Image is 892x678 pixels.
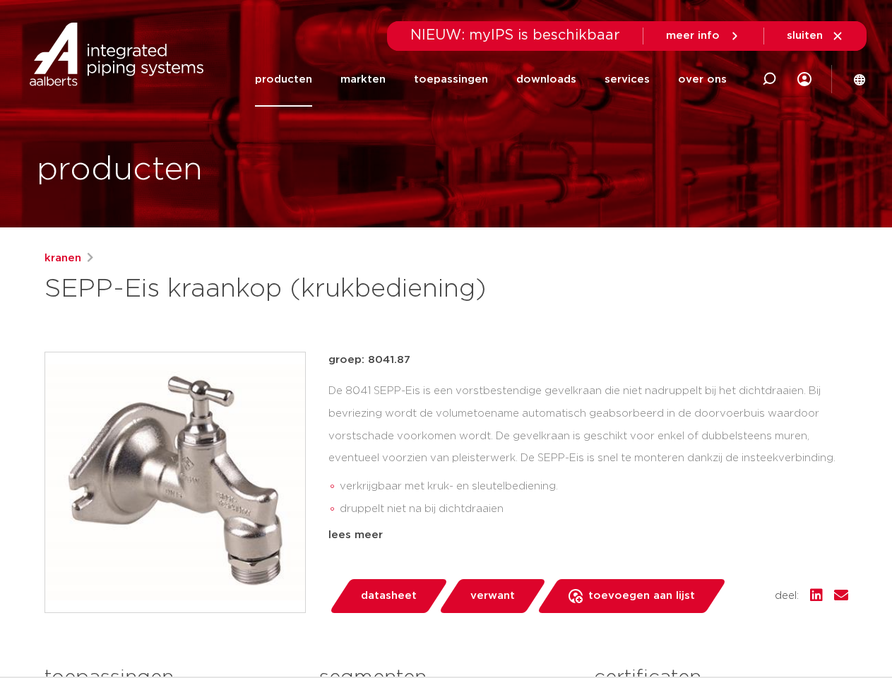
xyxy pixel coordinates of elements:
span: toevoegen aan lijst [588,585,695,607]
a: toepassingen [414,52,488,107]
div: De 8041 SEPP-Eis is een vorstbestendige gevelkraan die niet nadruppelt bij het dichtdraaien. Bij ... [328,380,848,521]
a: datasheet [328,579,448,613]
h1: SEPP-Eis kraankop (krukbediening) [44,273,575,307]
p: groep: 8041.87 [328,352,848,369]
a: meer info [666,30,741,42]
span: deel: [775,588,799,605]
li: druppelt niet na bij dichtdraaien [340,498,848,521]
nav: Menu [255,52,727,107]
a: markten [340,52,386,107]
a: services [605,52,650,107]
span: sluiten [787,30,823,41]
a: downloads [516,52,576,107]
li: verkrijgbaar met kruk- en sleutelbediening. [340,475,848,498]
span: NIEUW: myIPS is beschikbaar [410,28,620,42]
span: meer info [666,30,720,41]
a: producten [255,52,312,107]
span: verwant [470,585,515,607]
h1: producten [37,148,203,193]
img: Product Image for SEPP-Eis kraankop (krukbediening) [45,352,305,612]
a: kranen [44,250,81,267]
span: datasheet [361,585,417,607]
a: over ons [678,52,727,107]
div: lees meer [328,527,848,544]
a: sluiten [787,30,844,42]
li: eenvoudige en snelle montage dankzij insteekverbinding [340,521,848,543]
a: verwant [438,579,547,613]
